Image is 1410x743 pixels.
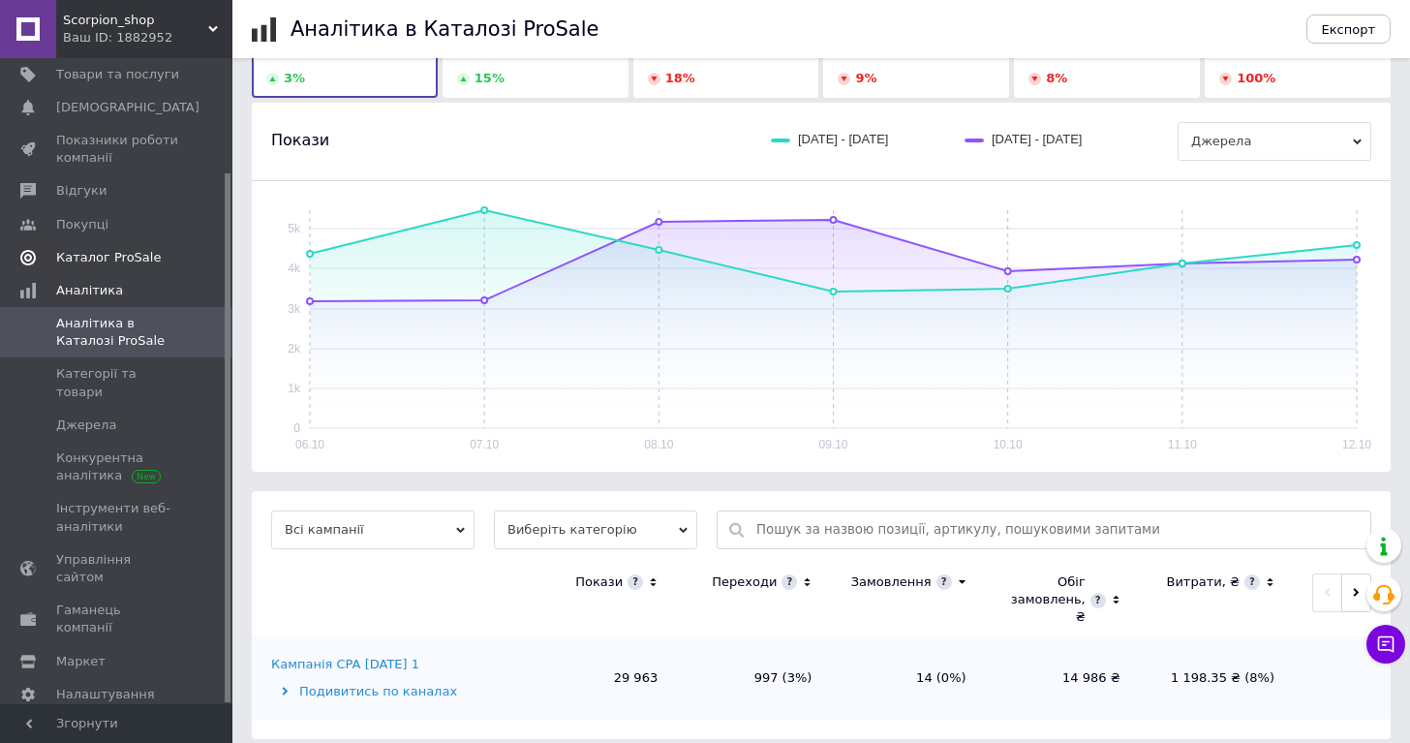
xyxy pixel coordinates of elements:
[63,29,232,46] div: Ваш ID: 1882952
[291,17,598,41] h1: Аналітика в Каталозі ProSale
[56,282,123,299] span: Аналітика
[56,686,155,703] span: Налаштування
[56,551,179,586] span: Управління сайтом
[56,132,179,167] span: Показники роботи компанії
[855,71,876,85] span: 9 %
[986,636,1140,720] td: 14 986 ₴
[56,417,116,434] span: Джерела
[1168,438,1197,451] text: 11.10
[56,602,179,636] span: Гаманець компанії
[56,249,161,266] span: Каталог ProSale
[1322,22,1376,37] span: Експорт
[271,656,419,673] div: Кампанія CPA [DATE] 1
[644,438,673,451] text: 08.10
[56,500,179,535] span: Інструменти веб-аналітики
[288,222,301,235] text: 5k
[56,315,179,350] span: Аналітика в Каталозі ProSale
[1140,636,1294,720] td: 1 198.35 ₴ (8%)
[288,342,301,356] text: 2k
[63,12,208,29] span: Scorpion_shop
[271,683,518,700] div: Подивитись по каналах
[756,511,1361,548] input: Пошук за назвою позиції, артикулу, пошуковими запитами
[1046,71,1067,85] span: 8 %
[284,71,305,85] span: 3 %
[665,71,695,85] span: 18 %
[295,438,324,451] text: 06.10
[56,449,179,484] span: Конкурентна аналітика
[288,262,301,275] text: 4k
[1166,573,1240,591] div: Витрати, ₴
[1005,573,1086,627] div: Обіг замовлень, ₴
[494,511,697,549] span: Виберіть категорію
[288,302,301,316] text: 3k
[56,653,106,670] span: Маркет
[271,130,329,151] span: Покази
[293,421,300,435] text: 0
[470,438,499,451] text: 07.10
[56,365,179,400] span: Категорії та товари
[288,382,301,395] text: 1k
[1178,122,1371,161] span: Джерела
[677,636,831,720] td: 997 (3%)
[1342,438,1371,451] text: 12.10
[56,66,179,83] span: Товари та послуги
[475,71,505,85] span: 15 %
[1366,625,1405,664] button: Чат з покупцем
[1237,71,1275,85] span: 100 %
[523,636,677,720] td: 29 963
[994,438,1023,451] text: 10.10
[831,636,985,720] td: 14 (0%)
[56,216,108,233] span: Покупці
[56,182,107,200] span: Відгуки
[271,511,475,549] span: Всі кампанії
[851,573,932,591] div: Замовлення
[56,99,199,116] span: [DEMOGRAPHIC_DATA]
[818,438,847,451] text: 09.10
[1306,15,1392,44] button: Експорт
[575,573,623,591] div: Покази
[712,573,777,591] div: Переходи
